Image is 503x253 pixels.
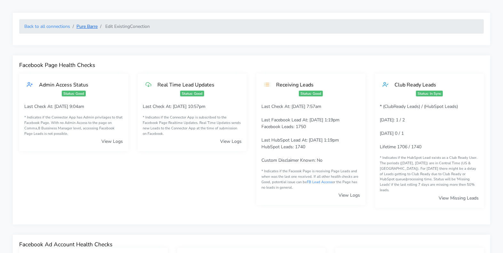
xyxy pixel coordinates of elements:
span: Status: In Sync [416,91,443,96]
a: View Logs [102,138,123,144]
h4: Facebook Page Health Checks [19,62,484,69]
small: * Indicates if the Connector App has Admin privilages to that Facebook Page. With no Admin Access... [24,115,123,136]
a: Back to all connections [24,23,70,29]
span: [DATE] 0 / 1 [380,130,404,136]
span: * (ClubReady Leads) / (HubSpot Leads) [380,103,458,110]
p: Last Check At: [DATE] 9:04am [24,103,123,110]
span: [DATE]: 1 / 2 [380,117,405,123]
span: Status: Good [180,91,204,96]
span: Facebook Leads: 1750 [261,124,306,130]
a: Pure Barre [76,23,98,29]
p: Last Check At: [DATE] 10:57pm [143,103,242,110]
span: * Indicates if the HubSpot Lead exists as a Club Ready User. The periods ([DATE], [DATE]) are in ... [380,155,478,192]
small: * Indicates if the Connector App is subscribed to the Facebook Page Realtime Updates. Real Time U... [143,115,242,136]
a: FB Lead Access [307,180,332,184]
div: Club Ready Leads [388,81,476,88]
span: Lifetime 1706 / 1740 [380,144,422,150]
div: Real Time Lead Updates [151,81,239,88]
span: Last HubSpot Lead At: [DATE] 1:19pm [261,137,339,143]
a: View Logs [220,138,242,144]
li: Edit Existing Conection [98,23,150,30]
span: Last Facebook Lead At: [DATE] 1:19pm [261,117,339,123]
span: * Indicates if the Faceook Page is receiving Page Leads and when was the last one received. If al... [261,169,358,190]
span: Status: Good [299,91,323,96]
a: View Missing Leads [439,195,479,201]
span: Custom Disclaimer Known: No [261,157,323,163]
h4: Facebook Ad Account Health Checks [19,241,484,248]
span: Last Check At: [DATE] 7:57am [261,103,321,110]
span: HubSpot Leads: 1740 [261,144,305,150]
nav: breadcrumb [19,19,484,34]
span: Status: Good [62,91,86,96]
div: Admin Access Status [33,81,121,88]
a: View Logs [339,192,360,198]
div: Receiving Leads [270,81,358,88]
